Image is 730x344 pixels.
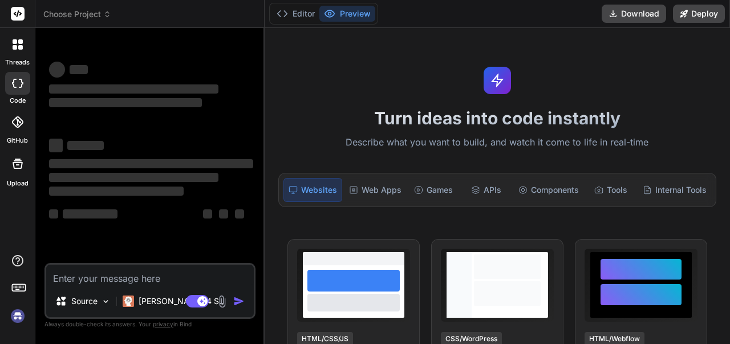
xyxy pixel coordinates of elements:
[10,96,26,106] label: code
[49,84,218,94] span: ‌
[233,296,245,307] img: icon
[586,178,636,202] div: Tools
[123,296,134,307] img: Claude 4 Sonnet
[638,178,711,202] div: Internal Tools
[219,209,228,218] span: ‌
[49,62,65,78] span: ‌
[272,6,319,22] button: Editor
[153,321,173,327] span: privacy
[5,58,30,67] label: threads
[49,139,63,152] span: ‌
[344,178,406,202] div: Web Apps
[71,296,98,307] p: Source
[7,136,28,145] label: GitHub
[8,306,27,326] img: signin
[408,178,459,202] div: Games
[49,209,58,218] span: ‌
[271,135,723,150] p: Describe what you want to build, and watch it come to life in real-time
[49,98,202,107] span: ‌
[101,297,111,306] img: Pick Models
[67,141,104,150] span: ‌
[49,159,253,168] span: ‌
[514,178,583,202] div: Components
[602,5,666,23] button: Download
[319,6,375,22] button: Preview
[63,209,117,218] span: ‌
[283,178,342,202] div: Websites
[203,209,212,218] span: ‌
[216,295,229,308] img: attachment
[673,5,725,23] button: Deploy
[44,319,255,330] p: Always double-check its answers. Your in Bind
[271,108,723,128] h1: Turn ideas into code instantly
[49,173,218,182] span: ‌
[7,179,29,188] label: Upload
[235,209,244,218] span: ‌
[70,65,88,74] span: ‌
[461,178,511,202] div: APIs
[43,9,111,20] span: Choose Project
[49,187,184,196] span: ‌
[139,296,224,307] p: [PERSON_NAME] 4 S..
